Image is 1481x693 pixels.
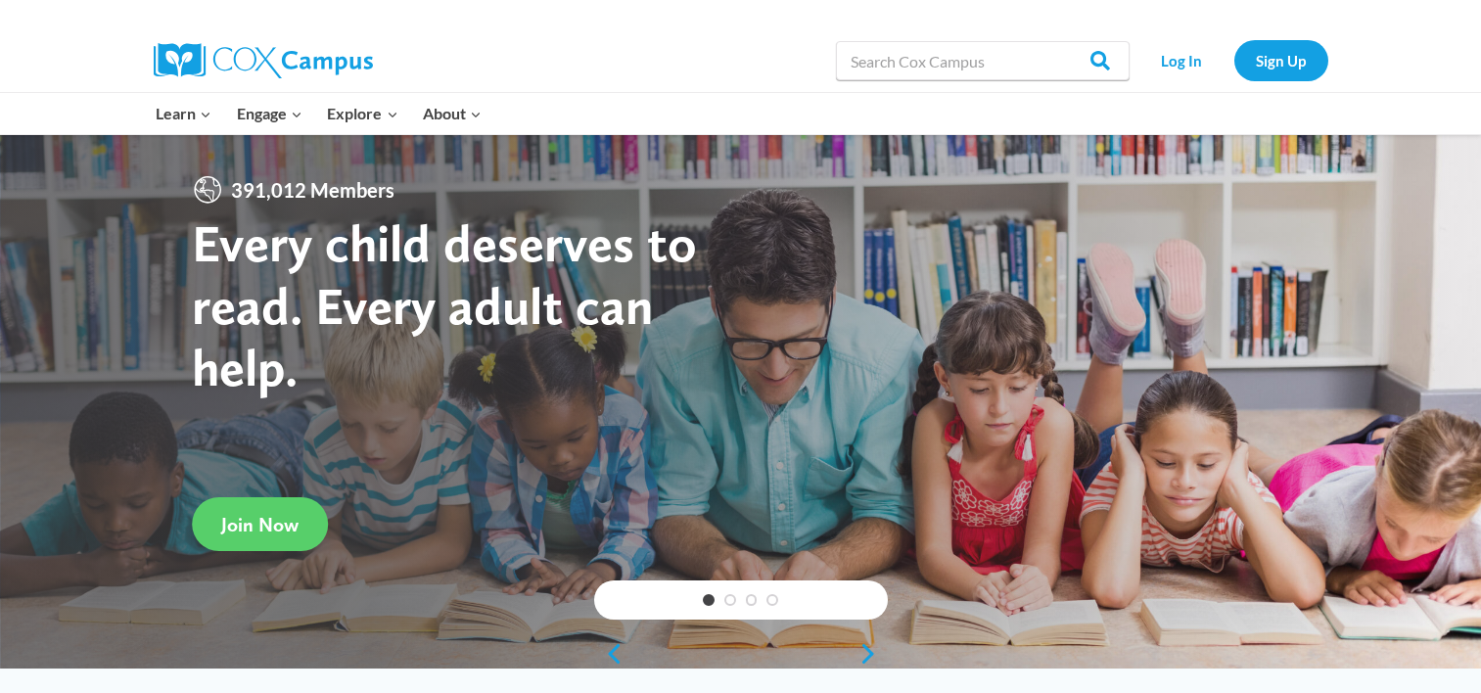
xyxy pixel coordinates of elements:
a: 2 [724,594,736,606]
span: Engage [237,101,302,126]
a: 4 [766,594,778,606]
div: content slider buttons [594,634,888,673]
strong: Every child deserves to read. Every adult can help. [192,211,697,398]
a: Sign Up [1234,40,1328,80]
span: Explore [327,101,397,126]
span: About [423,101,482,126]
span: 391,012 Members [223,174,402,206]
a: next [858,642,888,666]
a: 1 [703,594,715,606]
a: 3 [746,594,758,606]
a: previous [594,642,624,666]
input: Search Cox Campus [836,41,1130,80]
span: Join Now [221,513,299,536]
img: Cox Campus [154,43,373,78]
nav: Secondary Navigation [1139,40,1328,80]
span: Learn [156,101,211,126]
nav: Primary Navigation [144,93,494,134]
a: Join Now [192,497,328,551]
a: Log In [1139,40,1225,80]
